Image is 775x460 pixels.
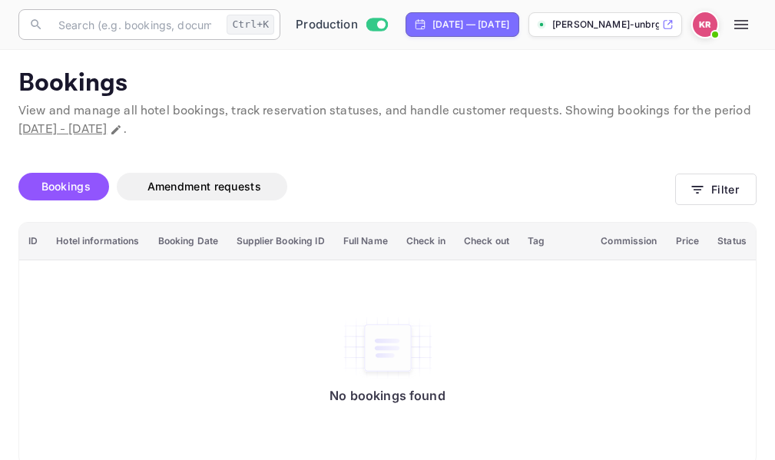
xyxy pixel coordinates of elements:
span: Production [296,16,358,34]
th: Check in [397,223,455,260]
th: Price [667,223,709,260]
span: [DATE] - [DATE] [18,121,107,137]
p: No bookings found [330,388,445,403]
th: Commission [591,223,666,260]
th: Check out [455,223,518,260]
p: View and manage all hotel bookings, track reservation statuses, and handle customer requests. Sho... [18,102,757,139]
p: Bookings [18,68,757,99]
img: No bookings found [342,316,434,380]
input: Search (e.g. bookings, documentation) [49,9,220,40]
div: Ctrl+K [227,15,274,35]
div: Switch to Sandbox mode [290,16,393,34]
div: [DATE] — [DATE] [432,18,509,31]
button: Filter [675,174,757,205]
th: Supplier Booking ID [227,223,333,260]
th: ID [19,223,47,260]
th: Tag [518,223,591,260]
th: Booking Date [149,223,228,260]
th: Status [708,223,756,260]
div: account-settings tabs [18,173,675,200]
span: Bookings [41,180,91,193]
p: [PERSON_NAME]-unbrg.[PERSON_NAME]... [552,18,659,31]
img: Kobus Roux [693,12,717,37]
button: Change date range [108,122,124,137]
span: Amendment requests [147,180,261,193]
th: Full Name [334,223,397,260]
th: Hotel informations [47,223,148,260]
